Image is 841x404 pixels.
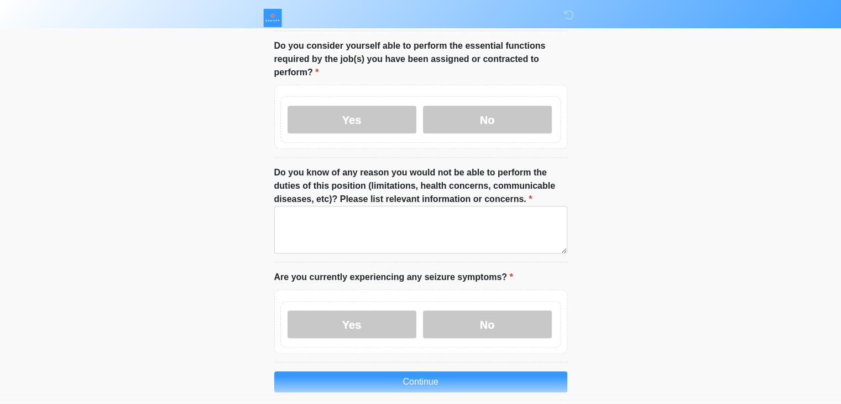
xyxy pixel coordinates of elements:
[423,310,552,338] label: No
[274,39,567,79] label: Do you consider yourself able to perform the essential functions required by the job(s) you have ...
[423,106,552,133] label: No
[274,271,513,284] label: Are you currently experiencing any seizure symptoms?
[288,106,416,133] label: Yes
[263,8,282,27] img: ESHYFT Logo
[274,166,567,206] label: Do you know of any reason you would not be able to perform the duties of this position (limitatio...
[274,371,567,392] button: Continue
[288,310,416,338] label: Yes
